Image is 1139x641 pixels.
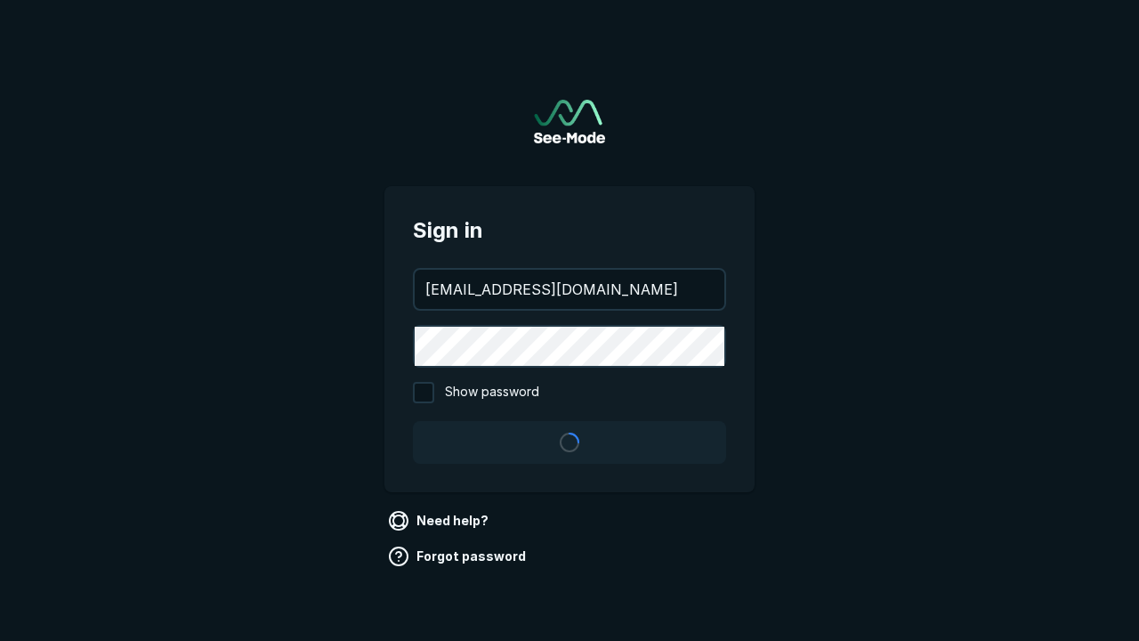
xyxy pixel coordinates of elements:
a: Go to sign in [534,100,605,143]
span: Sign in [413,215,726,247]
a: Need help? [384,507,496,535]
a: Forgot password [384,542,533,571]
img: See-Mode Logo [534,100,605,143]
span: Show password [445,382,539,403]
input: your@email.com [415,270,724,309]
